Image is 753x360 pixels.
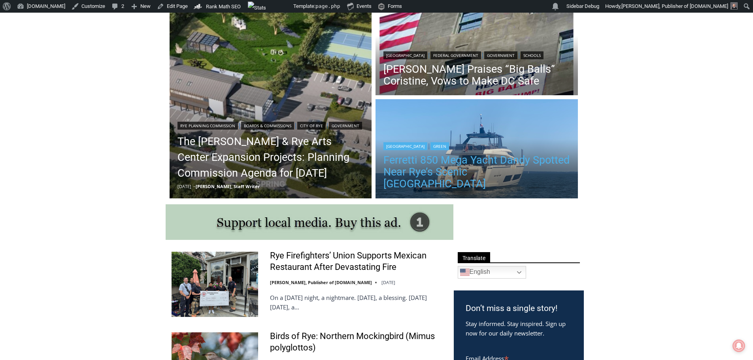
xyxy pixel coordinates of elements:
a: Government [484,51,517,59]
div: "clearly one of the favorites in the [GEOGRAPHIC_DATA] neighborhood" [81,49,116,94]
a: Government [329,122,362,130]
a: [PERSON_NAME], Staff Writer [196,183,260,189]
a: Rye Firefighters’ Union Supports Mexican Restaurant After Devastating Fire [270,250,443,273]
h3: Don’t miss a single story! [466,302,572,315]
div: Serving [GEOGRAPHIC_DATA] Since [DATE] [52,14,195,22]
div: "The first chef I interviewed talked about coming to [GEOGRAPHIC_DATA] from [GEOGRAPHIC_DATA] in ... [200,0,374,77]
img: (PHOTO: The 85' foot luxury yacht Dandy was parked just off Rye on Friday, August 8, 2025.) [376,99,578,200]
h4: Book [PERSON_NAME]'s Good Humor for Your Event [241,8,275,30]
img: Rye Firefighters’ Union Supports Mexican Restaurant After Devastating Fire [172,252,258,317]
span: – [193,183,196,189]
img: en [460,268,470,277]
img: s_800_809a2aa2-bb6e-4add-8b5e-749ad0704c34.jpeg [191,0,239,36]
a: [PERSON_NAME], Publisher of [DOMAIN_NAME] [270,279,372,285]
span: Open Tues. - Sun. [PHONE_NUMBER] [2,81,77,111]
a: The [PERSON_NAME] & Rye Arts Center Expansion Projects: Planning Commission Agenda for [DATE] [177,134,364,181]
a: City of Rye [297,122,326,130]
a: [GEOGRAPHIC_DATA] [383,51,427,59]
span: Rank Math SEO [206,4,241,9]
a: Birds of Rye: Northern Mockingbird (Mimus polyglottos) [270,331,443,353]
p: On a [DATE] night, a nightmare. [DATE], a blessing. [DATE][DATE], a… [270,293,443,312]
a: Rye Planning Commission [177,122,238,130]
a: Green [430,142,449,150]
a: Read More Ferretti 850 Mega Yacht Dandy Spotted Near Rye’s Scenic Parsonage Point [376,99,578,200]
span: Translate [458,252,490,263]
a: English [458,266,526,279]
a: Ferretti 850 Mega Yacht Dandy Spotted Near Rye’s Scenic [GEOGRAPHIC_DATA] [383,154,570,190]
p: Stay informed. Stay inspired. Sign up now for our daily newsletter. [466,319,572,338]
div: | | | [177,120,364,130]
span: page.php [315,3,340,9]
span: Intern @ [DOMAIN_NAME] [207,79,366,96]
a: Boards & Commissions [241,122,294,130]
img: support local media, buy this ad [166,204,453,240]
div: | [383,141,570,150]
a: Open Tues. - Sun. [PHONE_NUMBER] [0,79,79,98]
time: [DATE] [381,279,395,285]
a: Schools [521,51,544,59]
div: | | | [383,50,570,59]
a: [PERSON_NAME] Praises “Big Balls” Coristine, Vows to Make DC Safe [383,63,570,87]
a: Book [PERSON_NAME]'s Good Humor for Your Event [235,2,285,36]
img: Views over 48 hours. Click for more Jetpack Stats. [248,2,292,11]
a: Intern @ [DOMAIN_NAME] [190,77,383,98]
a: Federal Government [430,51,481,59]
span: [PERSON_NAME], Publisher of [DOMAIN_NAME] [621,3,728,9]
time: [DATE] [177,183,191,189]
a: [GEOGRAPHIC_DATA] [383,142,427,150]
